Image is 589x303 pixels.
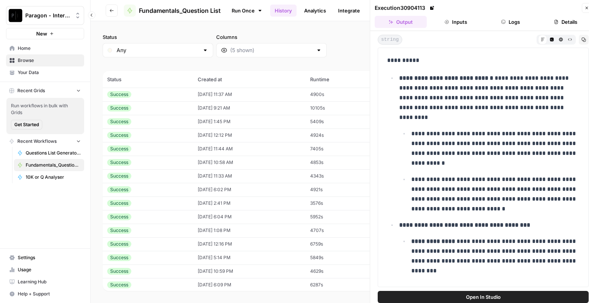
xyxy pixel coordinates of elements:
[306,210,376,224] td: 5952s
[107,118,131,125] div: Success
[306,88,376,101] td: 4900s
[270,5,297,17] a: History
[306,115,376,128] td: 5409s
[6,252,84,264] a: Settings
[11,120,42,130] button: Get Started
[11,102,80,116] span: Run workflows in bulk with Grids
[193,183,306,196] td: [DATE] 6:02 PM
[107,200,131,207] div: Success
[193,169,306,183] td: [DATE] 11:33 AM
[306,278,376,292] td: 6287s
[6,28,84,39] button: New
[6,6,84,25] button: Workspace: Paragon - Internal Usage
[26,150,81,156] span: Questions List Generator 2.0
[193,196,306,210] td: [DATE] 2:41 PM
[306,128,376,142] td: 4924s
[6,276,84,288] a: Learning Hub
[306,224,376,237] td: 4707s
[306,183,376,196] td: 4921s
[375,16,427,28] button: Output
[6,264,84,276] a: Usage
[107,159,131,166] div: Success
[193,71,306,88] th: Created at
[193,142,306,156] td: [DATE] 11:44 AM
[6,85,84,96] button: Recent Grids
[6,288,84,300] button: Help + Support
[306,237,376,251] td: 6759s
[107,186,131,193] div: Success
[6,66,84,79] a: Your Data
[193,251,306,264] td: [DATE] 5:14 PM
[107,105,131,111] div: Success
[306,196,376,210] td: 3576s
[306,142,376,156] td: 7405s
[103,33,213,41] label: Status
[107,213,131,220] div: Success
[107,227,131,234] div: Success
[9,9,22,22] img: Paragon - Internal Usage Logo
[193,101,306,115] td: [DATE] 9:21 AM
[193,88,306,101] td: [DATE] 11:37 AM
[306,71,376,88] th: Runtime
[14,121,39,128] span: Get Started
[18,254,81,261] span: Settings
[193,237,306,251] td: [DATE] 12:16 PM
[26,162,81,169] span: Fundamentals_Question List
[378,291,589,303] button: Open In Studio
[107,268,131,275] div: Success
[18,69,81,76] span: Your Data
[375,4,436,12] div: Execution 30904113
[230,46,313,54] input: (5 shown)
[124,5,221,17] a: Fundamentals_Question List
[306,169,376,183] td: 4343s
[306,156,376,169] td: 4853s
[6,42,84,54] a: Home
[107,281,131,288] div: Success
[18,57,81,64] span: Browse
[193,278,306,292] td: [DATE] 6:09 PM
[26,174,81,181] span: 10K or Q Analyser
[18,291,81,297] span: Help + Support
[6,136,84,147] button: Recent Workflows
[334,5,364,17] a: Integrate
[25,12,71,19] span: Paragon - Internal Usage
[306,251,376,264] td: 5849s
[107,241,131,247] div: Success
[227,4,267,17] a: Run Once
[36,30,47,37] span: New
[306,101,376,115] td: 10105s
[193,210,306,224] td: [DATE] 6:04 PM
[17,87,45,94] span: Recent Grids
[14,171,84,183] a: 10K or Q Analyser
[216,33,327,41] label: Columns
[18,278,81,285] span: Learning Hub
[193,156,306,169] td: [DATE] 10:58 AM
[466,293,501,301] span: Open In Studio
[103,57,577,71] span: (243 records)
[193,264,306,278] td: [DATE] 10:59 PM
[6,54,84,66] a: Browse
[378,35,402,45] span: string
[193,128,306,142] td: [DATE] 12:12 PM
[193,224,306,237] td: [DATE] 1:08 PM
[107,132,131,139] div: Success
[300,5,331,17] a: Analytics
[107,254,131,261] div: Success
[107,145,131,152] div: Success
[430,16,482,28] button: Inputs
[117,46,199,54] input: Any
[17,138,57,145] span: Recent Workflows
[103,71,193,88] th: Status
[139,6,221,15] span: Fundamentals_Question List
[306,264,376,278] td: 4629s
[18,266,81,273] span: Usage
[14,159,84,171] a: Fundamentals_Question List
[107,173,131,179] div: Success
[18,45,81,52] span: Home
[107,91,131,98] div: Success
[14,147,84,159] a: Questions List Generator 2.0
[485,16,537,28] button: Logs
[193,115,306,128] td: [DATE] 1:45 PM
